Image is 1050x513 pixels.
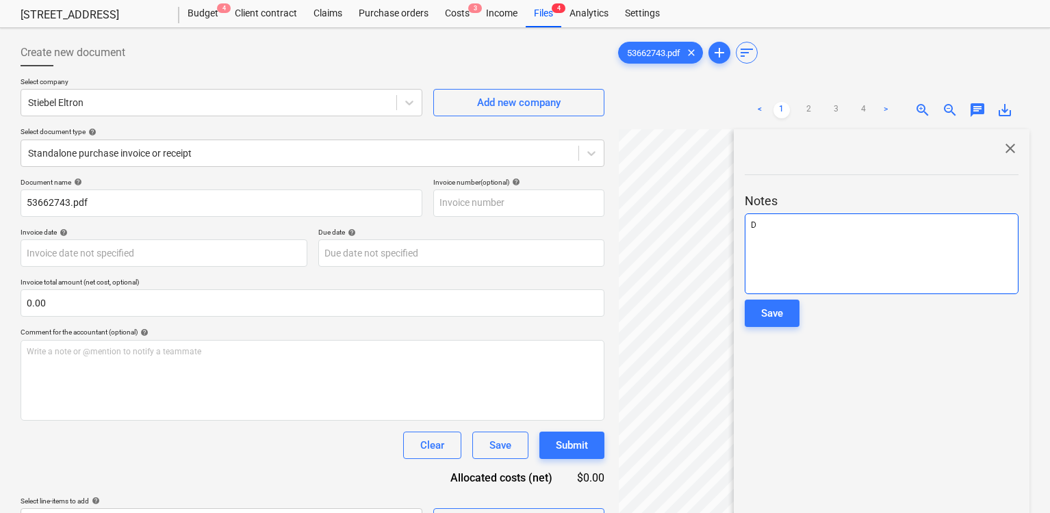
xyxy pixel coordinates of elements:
[914,102,931,118] span: zoom_in
[433,178,604,187] div: Invoice number (optional)
[828,102,845,118] a: Page 3
[982,447,1050,513] iframe: Chat Widget
[21,228,307,237] div: Invoice date
[420,436,444,454] div: Clear
[21,77,422,89] p: Select company
[21,189,422,217] input: Document name
[745,193,1019,209] p: Notes
[71,178,82,186] span: help
[89,497,100,505] span: help
[761,304,783,322] div: Save
[477,94,561,111] div: Add new company
[472,432,528,459] button: Save
[489,436,511,454] div: Save
[969,102,986,118] span: chat
[21,497,422,505] div: Select line-items to add
[57,228,68,237] span: help
[739,44,755,61] span: sort
[403,432,461,459] button: Clear
[751,220,756,230] span: D
[773,102,790,118] a: Page 1 is your current page
[433,189,604,217] input: Invoice number
[21,328,604,337] div: Comment for the accountant (optional)
[942,102,958,118] span: zoom_out
[138,328,149,337] span: help
[21,239,307,267] input: Invoice date not specified
[752,102,768,118] a: Previous page
[801,102,817,118] a: Page 2
[574,470,604,486] div: $0.00
[21,127,604,136] div: Select document type
[856,102,872,118] a: Page 4
[711,44,728,61] span: add
[878,102,894,118] a: Next page
[86,128,97,136] span: help
[318,228,605,237] div: Due date
[217,3,231,13] span: 4
[318,239,605,267] input: Due date not specified
[426,470,574,486] div: Allocated costs (net)
[345,228,356,237] span: help
[997,102,1013,118] span: save_alt
[556,436,588,454] div: Submit
[21,178,422,187] div: Document name
[21,278,604,289] p: Invoice total amount (net cost, optional)
[683,44,700,61] span: clear
[745,300,799,327] button: Save
[468,3,482,13] span: 3
[1002,140,1019,157] span: close
[433,89,604,116] button: Add new company
[539,432,604,459] button: Submit
[619,48,689,58] span: 53662743.pdf
[509,178,520,186] span: help
[618,42,703,64] div: 53662743.pdf
[21,8,163,23] div: [STREET_ADDRESS]
[21,289,604,317] input: Invoice total amount (net cost, optional)
[552,3,565,13] span: 4
[21,44,125,61] span: Create new document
